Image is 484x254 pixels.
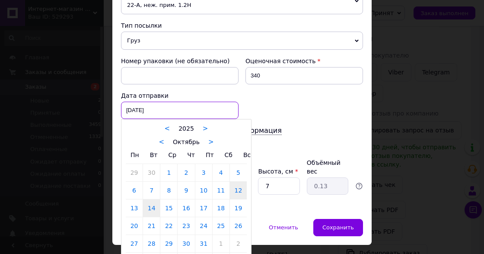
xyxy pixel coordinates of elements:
[213,217,229,235] a: 25
[126,164,143,181] a: 29
[178,199,194,217] a: 16
[213,235,229,252] a: 1
[178,217,194,235] a: 23
[160,217,177,235] a: 22
[230,199,247,217] a: 19
[230,164,247,181] a: 5
[195,199,212,217] a: 17
[195,217,212,235] a: 24
[213,182,229,199] a: 11
[195,235,212,252] a: 31
[187,151,195,158] span: Чт
[269,224,298,231] span: Отменить
[203,125,208,132] a: >
[178,164,194,181] a: 2
[243,151,251,158] span: Вс
[160,199,177,217] a: 15
[230,217,247,235] a: 26
[165,125,170,132] a: <
[160,235,177,252] a: 29
[195,182,212,199] a: 10
[160,182,177,199] a: 8
[143,182,160,199] a: 7
[178,235,194,252] a: 30
[126,182,143,199] a: 6
[126,199,143,217] a: 13
[143,217,160,235] a: 21
[322,224,354,231] span: Сохранить
[208,138,214,146] a: >
[159,138,165,146] a: <
[143,164,160,181] a: 30
[160,164,177,181] a: 1
[126,235,143,252] a: 27
[173,138,200,145] span: Октябрь
[213,164,229,181] a: 4
[178,182,194,199] a: 9
[206,151,214,158] span: Пт
[195,164,212,181] a: 3
[230,182,247,199] a: 12
[178,125,194,132] span: 2025
[143,199,160,217] a: 14
[225,151,232,158] span: Сб
[150,151,158,158] span: Вт
[126,217,143,235] a: 20
[213,199,229,217] a: 18
[168,151,176,158] span: Ср
[230,235,247,252] a: 2
[131,151,139,158] span: Пн
[143,235,160,252] a: 28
